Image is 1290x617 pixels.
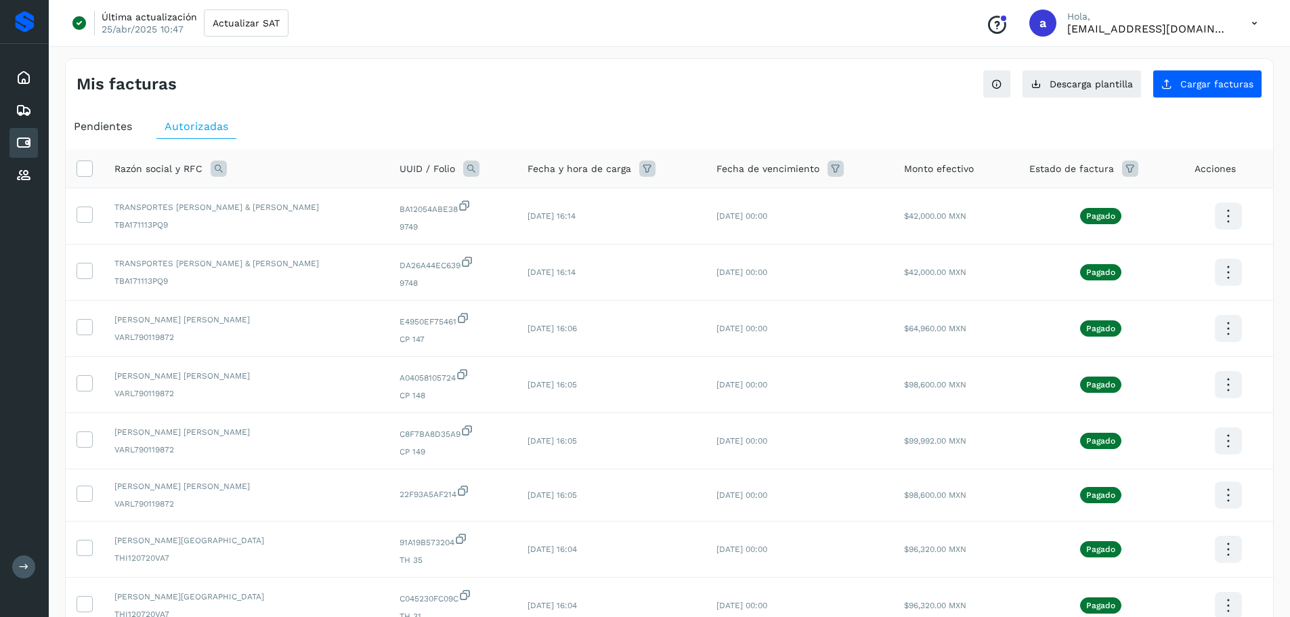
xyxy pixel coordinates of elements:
span: CP 148 [400,389,506,402]
span: Monto efectivo [904,162,974,176]
span: THI120720VA7 [114,552,378,564]
button: Actualizar SAT [204,9,288,37]
span: DA26A44EC639 [400,255,506,272]
p: Pagado [1086,436,1115,446]
span: Actualizar SAT [213,18,280,28]
span: C8F7BA8D35A9 [400,424,506,440]
span: Cargar facturas [1180,79,1253,89]
span: TRANSPORTES [PERSON_NAME] & [PERSON_NAME] [114,201,378,213]
span: $42,000.00 MXN [904,268,966,277]
div: Proveedores [9,161,38,190]
span: Estado de factura [1029,162,1114,176]
p: 25/abr/2025 10:47 [102,23,184,35]
span: C045230FC09C [400,589,506,605]
span: $64,960.00 MXN [904,324,966,333]
span: [PERSON_NAME] [PERSON_NAME] [114,314,378,326]
span: Descarga plantilla [1050,79,1133,89]
div: Cuentas por pagar [9,128,38,158]
span: [DATE] 00:00 [716,324,767,333]
span: [DATE] 00:00 [716,601,767,610]
button: Descarga plantilla [1022,70,1142,98]
span: $98,600.00 MXN [904,490,966,500]
span: [DATE] 00:00 [716,490,767,500]
span: [DATE] 16:04 [528,545,577,554]
span: 9748 [400,277,506,289]
span: [PERSON_NAME][GEOGRAPHIC_DATA] [114,591,378,603]
span: [DATE] 16:05 [528,490,577,500]
span: 9749 [400,221,506,233]
span: $96,320.00 MXN [904,601,966,610]
h4: Mis facturas [77,75,177,94]
span: TH 35 [400,554,506,566]
span: [DATE] 16:14 [528,211,576,221]
span: [PERSON_NAME] [PERSON_NAME] [114,370,378,382]
span: Pendientes [74,120,132,133]
span: [DATE] 16:14 [528,268,576,277]
p: Pagado [1086,380,1115,389]
span: $98,600.00 MXN [904,380,966,389]
span: Fecha de vencimiento [716,162,819,176]
p: Pagado [1086,324,1115,333]
p: Última actualización [102,11,197,23]
p: Pagado [1086,490,1115,500]
span: $42,000.00 MXN [904,211,966,221]
span: Fecha y hora de carga [528,162,631,176]
span: [PERSON_NAME] [PERSON_NAME] [114,426,378,438]
span: TBA171113PQ9 [114,219,378,231]
button: Cargar facturas [1153,70,1262,98]
span: VARL790119872 [114,498,378,510]
span: TRANSPORTES [PERSON_NAME] & [PERSON_NAME] [114,257,378,270]
span: [DATE] 00:00 [716,436,767,446]
span: Razón social y RFC [114,162,202,176]
span: VARL790119872 [114,444,378,456]
span: [DATE] 00:00 [716,211,767,221]
span: UUID / Folio [400,162,455,176]
span: 91A19B573204 [400,532,506,549]
span: TBA171113PQ9 [114,275,378,287]
span: 22F93A5AF214 [400,484,506,501]
p: Pagado [1086,211,1115,221]
div: Inicio [9,63,38,93]
p: Hola, [1067,11,1230,22]
span: E4950EF75461 [400,312,506,328]
span: [DATE] 00:00 [716,268,767,277]
p: Pagado [1086,601,1115,610]
span: [DATE] 16:05 [528,380,577,389]
span: [DATE] 16:04 [528,601,577,610]
p: Pagado [1086,545,1115,554]
div: Embarques [9,95,38,125]
span: [PERSON_NAME][GEOGRAPHIC_DATA] [114,534,378,547]
span: Acciones [1195,162,1236,176]
span: VARL790119872 [114,331,378,343]
span: [DATE] 00:00 [716,380,767,389]
span: Autorizadas [165,120,228,133]
span: $99,992.00 MXN [904,436,966,446]
span: BA12054ABE38 [400,199,506,215]
span: [DATE] 00:00 [716,545,767,554]
span: [PERSON_NAME] [PERSON_NAME] [114,480,378,492]
p: administracion@aplogistica.com [1067,22,1230,35]
span: CP 147 [400,333,506,345]
span: $96,320.00 MXN [904,545,966,554]
span: [DATE] 16:05 [528,436,577,446]
p: Pagado [1086,268,1115,277]
span: CP 149 [400,446,506,458]
span: A04058105724 [400,368,506,384]
span: [DATE] 16:06 [528,324,577,333]
span: VARL790119872 [114,387,378,400]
